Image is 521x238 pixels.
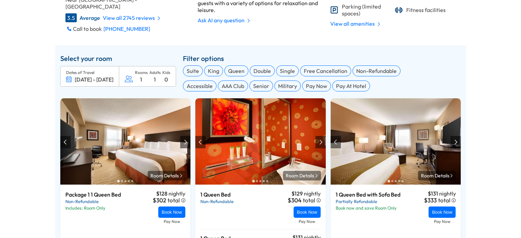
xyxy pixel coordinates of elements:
[67,14,75,21] div: 3.5
[164,76,168,83] div: 0
[294,219,321,224] div: Pay Now
[303,197,315,204] span: total
[276,65,299,76] div: Single
[79,14,100,21] div: Average
[149,70,161,75] div: Adults
[429,206,456,218] button: Book Now
[67,26,150,32] span: Call to book
[429,219,456,224] div: Pay Now
[103,26,150,32] span: [PHONE_NUMBER]
[73,26,102,32] span: Call to book
[439,191,456,196] span: nightly
[93,76,95,83] span: -
[158,219,185,224] div: Pay Now
[200,199,285,204] div: Non-Refundable
[500,223,508,228] span: Top
[418,171,456,180] a: Room Details
[150,173,179,179] span: Room Details
[302,80,331,91] div: Pay Now
[438,197,450,204] span: total
[352,65,400,76] div: Non-Refundable
[183,54,224,63] span: Filter options
[274,80,301,91] div: Military
[421,173,449,179] span: Room Details
[204,65,223,76] div: King
[395,3,456,17] div: Fitness facilities
[60,54,112,63] div: Select your room
[183,65,203,76] div: Suite
[336,205,397,211] p: Book now and save Room Only
[65,191,150,198] div: Package 1 1 Queen Bed
[495,223,499,228] span: ⇧
[304,191,321,196] span: nightly
[75,76,92,83] span: [DATE]
[300,65,351,76] div: Free Cancellation
[336,199,421,204] div: Partially Refundable
[336,191,421,198] div: 1 Queen Bed with Sofa Bed
[66,70,113,75] div: Dates of Travel
[169,191,185,196] span: nightly
[60,98,191,185] img: Room 12 of 40
[330,3,391,17] div: Parking (limited spaces)
[249,80,273,91] div: Senior
[218,80,248,91] div: AAA Club
[291,191,303,196] div: $129
[183,80,216,91] div: Accessible
[153,197,166,204] div: $302
[195,98,326,185] img: Room 16 of 40
[103,14,161,21] a: View all 2745 reviews
[294,206,321,218] button: Book Now
[331,98,461,185] img: 0512e2d5_b.jpg
[156,191,168,196] div: $128
[424,197,436,204] div: $333
[158,206,185,218] button: Book Now
[250,65,275,76] div: Double
[65,199,150,204] div: Non-Refundable
[148,171,186,180] a: Room Details
[198,17,250,24] a: Ask AI any question
[330,20,381,27] a: View all amenities
[65,205,106,211] p: Includes: Room Only
[162,70,170,75] div: Kids
[288,197,301,204] div: $304
[96,76,113,83] span: [DATE]
[200,191,285,198] div: 1 Queen Bed
[168,197,180,204] span: total
[427,191,438,196] div: $131
[140,76,142,83] div: 1
[283,171,321,180] a: Room Details
[286,173,314,179] span: Room Details
[332,80,370,91] div: Pay At Hotel
[135,70,148,75] div: Rooms
[224,65,248,76] div: Queen
[154,76,156,83] div: 1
